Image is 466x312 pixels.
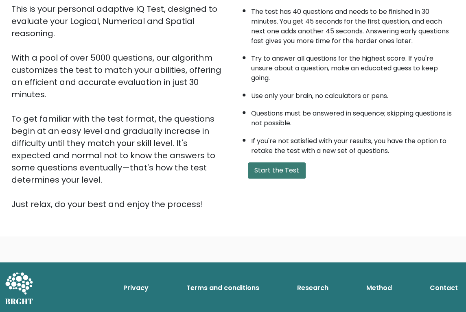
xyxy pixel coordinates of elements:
[427,280,461,296] a: Contact
[248,162,306,179] button: Start the Test
[120,280,152,296] a: Privacy
[251,50,455,83] li: Try to answer all questions for the highest score. If you're unsure about a question, make an edu...
[294,280,332,296] a: Research
[11,3,228,210] div: This is your personal adaptive IQ Test, designed to evaluate your Logical, Numerical and Spatial ...
[183,280,263,296] a: Terms and conditions
[251,105,455,128] li: Questions must be answered in sequence; skipping questions is not possible.
[251,132,455,156] li: If you're not satisfied with your results, you have the option to retake the test with a new set ...
[251,3,455,46] li: The test has 40 questions and needs to be finished in 30 minutes. You get 45 seconds for the firs...
[363,280,395,296] a: Method
[251,87,455,101] li: Use only your brain, no calculators or pens.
